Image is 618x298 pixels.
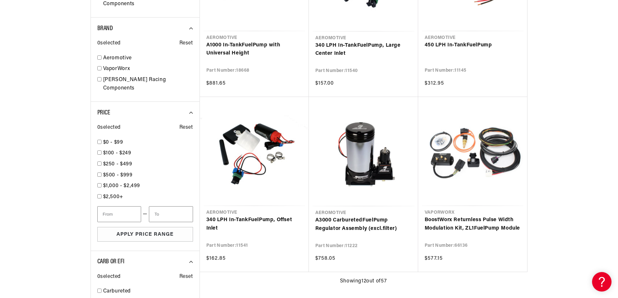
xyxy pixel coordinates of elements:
span: Reset [179,39,193,48]
a: 340 LPH In-TankFuelPump, Offset Inlet [206,216,302,232]
a: Carbureted [103,287,193,296]
a: A1000 In-TankFuelPump with Universal Height [206,41,302,58]
input: From [97,206,141,222]
span: $250 - $499 [103,161,132,167]
a: 450 LPH In-TankFuelPump [425,41,521,50]
a: Aeromotive [103,54,193,63]
a: A3000 CarburetedFuelPump Regulator Assembly (excl.filter) [315,216,412,233]
span: $2,500+ [103,194,123,199]
a: [PERSON_NAME] Racing Components [103,76,193,92]
input: To [149,206,193,222]
span: 0 selected [97,39,121,48]
span: CARB or EFI [97,258,125,265]
span: $1,000 - $2,499 [103,183,140,188]
span: 0 selected [97,124,121,132]
span: — [143,210,148,219]
span: 0 selected [97,273,121,281]
span: $100 - $249 [103,150,131,156]
a: 340 LPH In-TankFuelPump, Large Center Inlet [315,42,412,58]
span: Reset [179,124,193,132]
span: Price [97,110,110,116]
span: $500 - $999 [103,173,133,178]
button: Apply Price Range [97,227,193,242]
span: Reset [179,273,193,281]
span: Showing 12 out of 57 [340,277,387,286]
span: Brand [97,25,113,32]
span: $0 - $99 [103,140,123,145]
a: BoostWorx Returnless Pulse Width Modulation Kit, ZL1FuelPump Module [425,216,521,232]
a: VaporWorx [103,65,193,73]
